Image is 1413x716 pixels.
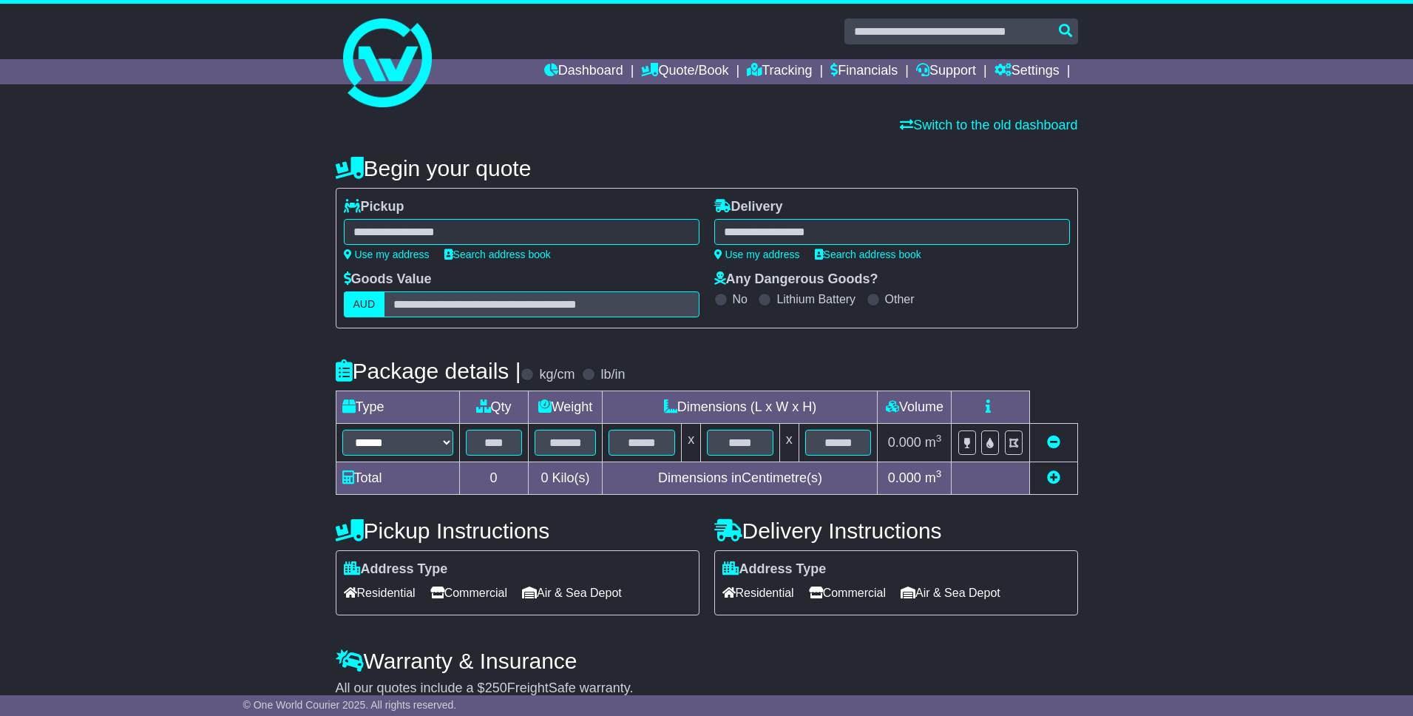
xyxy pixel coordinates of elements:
a: Use my address [344,249,430,260]
span: 0.000 [888,435,921,450]
sup: 3 [936,468,942,479]
td: Weight [528,391,603,424]
span: 0 [541,470,548,485]
a: Tracking [747,59,812,84]
h4: Pickup Instructions [336,519,699,543]
td: 0 [459,462,528,495]
h4: Package details | [336,359,521,383]
td: Total [336,462,459,495]
a: Search address book [444,249,551,260]
a: Search address book [815,249,921,260]
td: Volume [878,391,952,424]
h4: Warranty & Insurance [336,649,1078,673]
td: Qty [459,391,528,424]
span: 0.000 [888,470,921,485]
td: Type [336,391,459,424]
span: Commercial [430,581,507,604]
div: All our quotes include a $ FreightSafe warranty. [336,680,1078,697]
span: Commercial [809,581,886,604]
h4: Begin your quote [336,156,1078,180]
h4: Delivery Instructions [714,519,1078,543]
label: Goods Value [344,271,432,288]
span: Air & Sea Depot [901,581,1000,604]
td: Dimensions (L x W x H) [603,391,878,424]
td: x [779,424,799,462]
label: Address Type [722,561,827,578]
label: kg/cm [539,367,575,383]
td: Dimensions in Centimetre(s) [603,462,878,495]
label: lb/in [600,367,625,383]
label: Lithium Battery [776,292,855,306]
span: © One World Courier 2025. All rights reserved. [243,699,457,711]
label: Other [885,292,915,306]
span: Residential [722,581,794,604]
label: AUD [344,291,385,317]
label: Any Dangerous Goods? [714,271,878,288]
a: Add new item [1047,470,1060,485]
label: Address Type [344,561,448,578]
a: Quote/Book [641,59,728,84]
a: Switch to the old dashboard [900,118,1077,132]
span: Air & Sea Depot [522,581,622,604]
a: Use my address [714,249,800,260]
span: m [925,435,942,450]
sup: 3 [936,433,942,444]
label: Pickup [344,199,404,215]
span: m [925,470,942,485]
label: Delivery [714,199,783,215]
a: Dashboard [544,59,623,84]
span: Residential [344,581,416,604]
a: Support [916,59,976,84]
td: x [682,424,701,462]
span: 250 [485,680,507,695]
a: Remove this item [1047,435,1060,450]
label: No [733,292,748,306]
a: Settings [994,59,1060,84]
a: Financials [830,59,898,84]
td: Kilo(s) [528,462,603,495]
